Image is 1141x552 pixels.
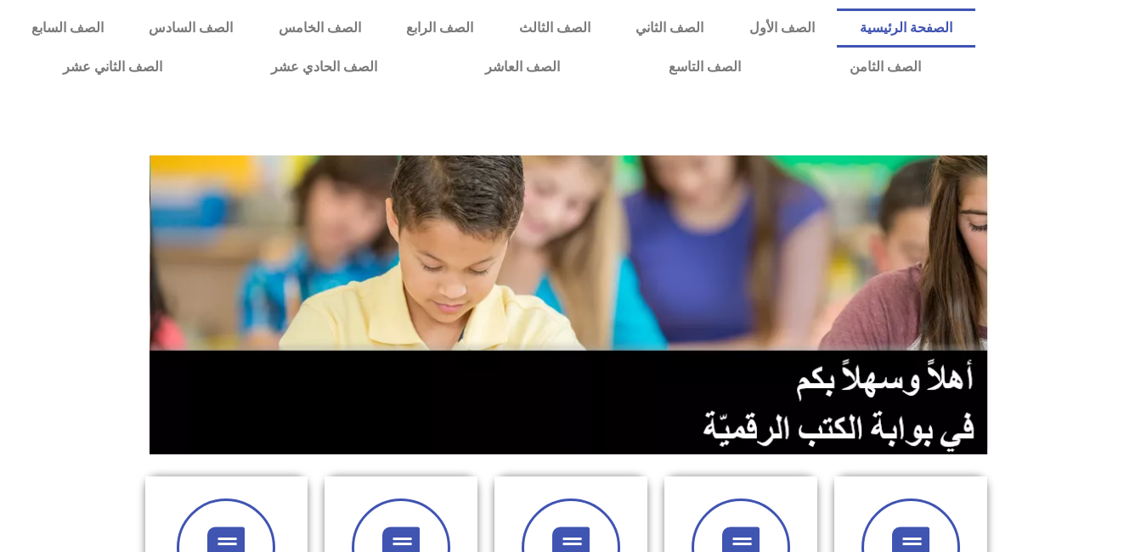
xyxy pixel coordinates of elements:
[217,48,432,87] a: الصف الحادي عشر
[431,48,614,87] a: الصف العاشر
[8,48,217,87] a: الصف الثاني عشر
[613,8,726,48] a: الصف الثاني
[8,8,126,48] a: الصف السابع
[837,8,974,48] a: الصفحة الرئيسية
[496,8,613,48] a: الصف الثالث
[127,8,256,48] a: الصف السادس
[383,8,495,48] a: الصف الرابع
[726,8,837,48] a: الصف الأول
[256,8,383,48] a: الصف الخامس
[614,48,795,87] a: الصف التاسع
[795,48,975,87] a: الصف الثامن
